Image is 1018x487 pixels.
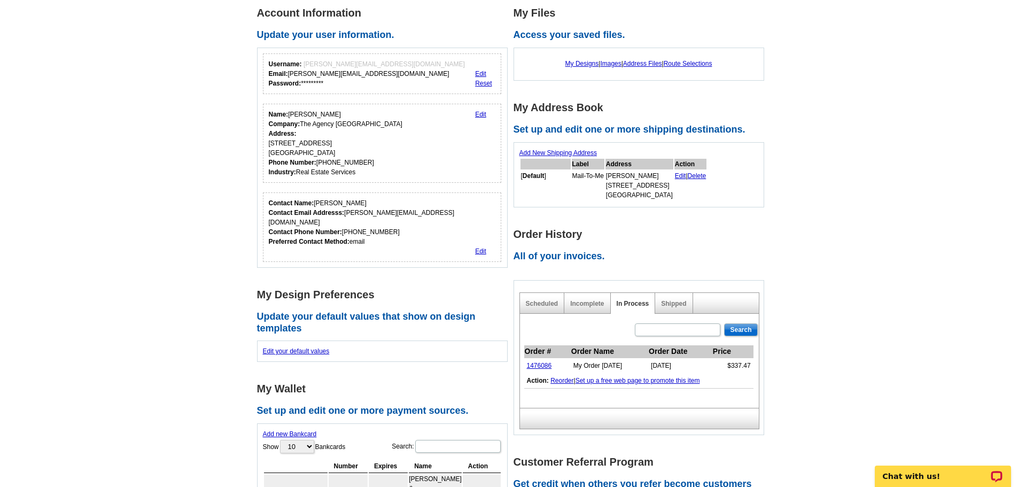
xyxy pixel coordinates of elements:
td: $337.47 [712,358,753,374]
td: [DATE] [648,358,712,374]
div: Your personal details. [263,104,502,183]
label: Show Bankcards [263,439,346,454]
th: Address [605,159,673,169]
strong: Name: [269,111,289,118]
th: Order Name [571,345,648,358]
h1: Order History [514,229,770,240]
a: Scheduled [526,300,558,307]
strong: Preferred Contact Method: [269,238,349,245]
a: Reset [475,80,492,87]
a: Edit [675,172,686,180]
a: Edit [475,248,486,255]
strong: Address: [269,130,297,137]
a: Address Files [623,60,662,67]
a: Shipped [661,300,686,307]
h2: All of your invoices. [514,251,770,262]
iframe: LiveChat chat widget [868,453,1018,487]
td: | [524,373,753,389]
th: Order Date [648,345,712,358]
th: Name [409,460,462,473]
td: My Order [DATE] [571,358,648,374]
a: Incomplete [570,300,604,307]
strong: Industry: [269,168,296,176]
h2: Access your saved files. [514,29,770,41]
strong: Username: [269,60,302,68]
a: Edit your default values [263,347,330,355]
td: Mail-To-Me [572,171,604,200]
strong: Contact Name: [269,199,314,207]
strong: Company: [269,120,300,128]
h1: My Address Book [514,102,770,113]
a: Add New Shipping Address [519,149,597,157]
div: Who should we contact regarding order issues? [263,192,502,262]
th: Order # [524,345,571,358]
a: Add new Bankcard [263,430,317,438]
h2: Set up and edit one or more payment sources. [257,405,514,417]
a: 1476086 [527,362,552,369]
strong: Contact Email Addresss: [269,209,345,217]
th: Expires [369,460,408,473]
td: [ ] [520,171,571,200]
h2: Update your user information. [257,29,514,41]
select: ShowBankcards [280,440,314,453]
strong: Contact Phone Number: [269,228,342,236]
a: Route Selections [664,60,712,67]
a: Delete [688,172,706,180]
a: Edit [475,70,486,78]
b: Default [523,172,545,180]
th: Action [463,460,501,473]
div: [PERSON_NAME] [PERSON_NAME][EMAIL_ADDRESS][DOMAIN_NAME] [PHONE_NUMBER] email [269,198,496,246]
th: Action [674,159,707,169]
strong: Phone Number: [269,159,316,166]
a: Set up a free web page to promote this item [576,377,700,384]
h1: Customer Referral Program [514,457,770,468]
th: Number [329,460,368,473]
td: [PERSON_NAME] [STREET_ADDRESS] [GEOGRAPHIC_DATA] [605,171,673,200]
a: In Process [617,300,649,307]
h1: My Files [514,7,770,19]
h1: My Design Preferences [257,289,514,300]
h2: Update your default values that show on design templates [257,311,514,334]
a: Reorder [550,377,573,384]
a: Edit [475,111,486,118]
div: [PERSON_NAME] The Agency [GEOGRAPHIC_DATA] [STREET_ADDRESS] [GEOGRAPHIC_DATA] [PHONE_NUMBER] Real... [269,110,402,177]
div: [PERSON_NAME][EMAIL_ADDRESS][DOMAIN_NAME] ********* [269,59,465,88]
td: | [674,171,707,200]
strong: Password: [269,80,301,87]
h1: My Wallet [257,383,514,395]
h1: Account Information [257,7,514,19]
input: Search: [415,440,501,453]
h2: Set up and edit one or more shipping destinations. [514,124,770,136]
div: Your login information. [263,53,502,94]
input: Search [724,323,757,336]
a: My Designs [565,60,599,67]
th: Price [712,345,753,358]
b: Action: [527,377,549,384]
strong: Email: [269,70,288,78]
label: Search: [392,439,501,454]
th: Label [572,159,604,169]
span: [PERSON_NAME][EMAIL_ADDRESS][DOMAIN_NAME] [304,60,465,68]
div: | | | [519,53,758,74]
a: Images [600,60,621,67]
